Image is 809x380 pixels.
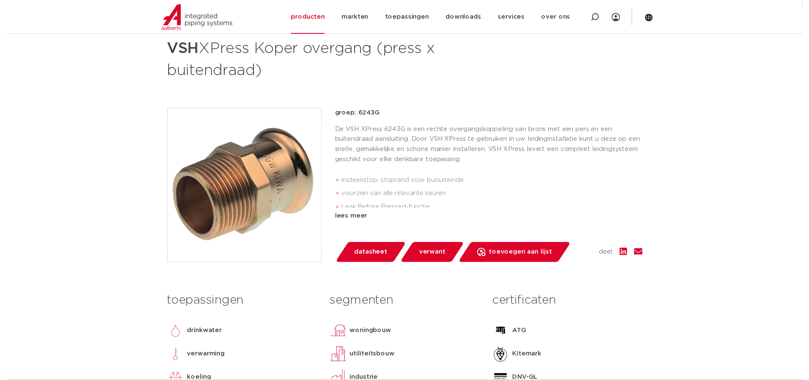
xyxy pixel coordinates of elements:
[163,351,180,368] img: verwarming
[341,190,646,204] li: voorzien van alle relevante keuren
[493,351,510,368] img: Kitemark
[163,42,195,57] strong: VSH
[493,327,510,344] img: ATG
[328,297,481,314] h3: segmenten
[163,297,316,314] h3: toepassingen
[400,246,465,266] a: verwant
[349,331,391,341] p: woningbouw
[328,327,345,344] img: woningbouw
[163,110,320,266] img: Product Image for VSH XPress Koper overgang (press x buitendraad)
[183,331,219,341] p: drinkwater
[341,176,646,190] li: insteekstop: stoprand voor buisuiteinde
[163,36,482,82] h1: XPress Koper overgang (press x buitendraad)
[334,109,646,120] p: groep: 6243G
[490,249,554,263] span: toevoegen aan lijst
[334,215,646,225] div: lees meer
[349,355,394,365] p: utiliteitsbouw
[602,251,617,261] span: deel:
[341,204,646,217] li: Leak Before Pressed-functie
[334,126,646,167] p: De VSH XPress 6243G is een rechte overgangskoppeling van brons met een pers en een buitendraad aa...
[419,249,446,263] span: verwant
[493,297,646,314] h3: certificaten
[514,355,544,365] p: Kitemark
[183,355,222,365] p: verwarming
[163,327,180,344] img: drinkwater
[334,246,406,266] a: datasheet
[514,331,528,341] p: ATG
[328,351,345,368] img: utiliteitsbouw
[353,249,387,263] span: datasheet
